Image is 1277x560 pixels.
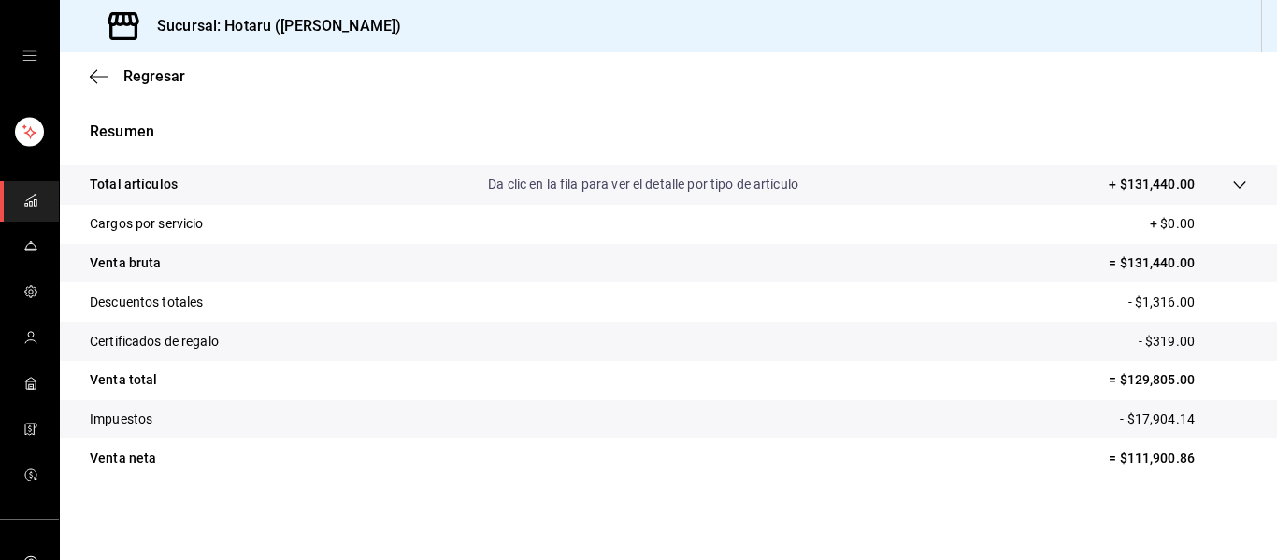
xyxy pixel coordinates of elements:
p: Certificados de regalo [90,332,219,352]
p: Da clic en la fila para ver el detalle por tipo de artículo [488,175,798,194]
p: Total artículos [90,175,178,194]
p: Venta total [90,370,157,390]
p: + $131,440.00 [1109,175,1195,194]
p: - $319.00 [1139,332,1247,352]
p: = $111,900.86 [1109,449,1247,468]
p: Descuentos totales [90,293,203,312]
button: open drawer [22,49,37,64]
p: + $0.00 [1150,214,1247,234]
p: - $1,316.00 [1128,293,1247,312]
p: Impuestos [90,409,152,429]
p: - $17,904.14 [1120,409,1247,429]
p: Resumen [90,121,1247,143]
p: = $129,805.00 [1109,370,1247,390]
p: Venta bruta [90,253,161,273]
h3: Sucursal: Hotaru ([PERSON_NAME]) [142,15,401,37]
span: Regresar [123,67,185,85]
button: Regresar [90,67,185,85]
p: Cargos por servicio [90,214,204,234]
p: = $131,440.00 [1109,253,1247,273]
p: Venta neta [90,449,156,468]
